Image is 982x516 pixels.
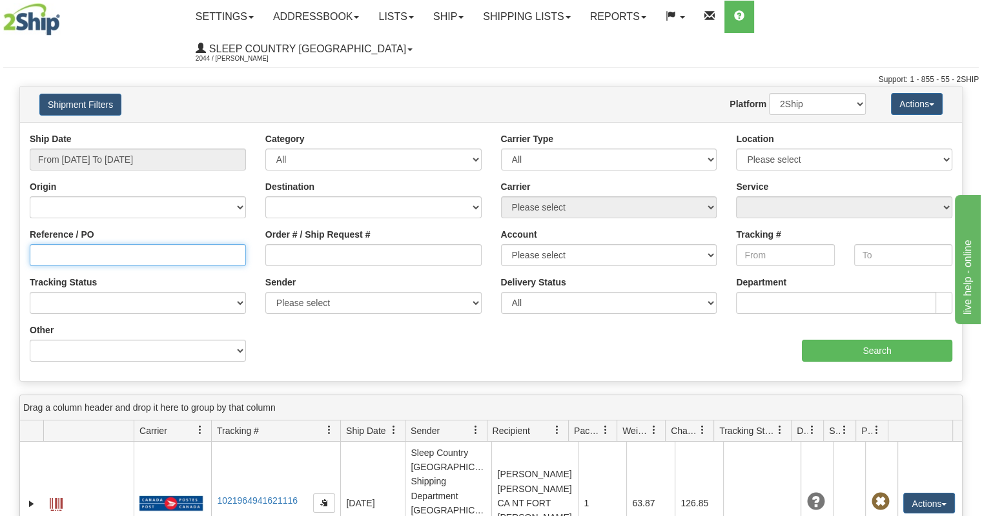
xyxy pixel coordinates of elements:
[265,276,296,289] label: Sender
[546,419,568,441] a: Recipient filter column settings
[574,424,601,437] span: Packages
[424,1,473,33] a: Ship
[829,424,840,437] span: Shipment Issues
[501,228,537,241] label: Account
[501,132,553,145] label: Carrier Type
[196,52,292,65] span: 2044 / [PERSON_NAME]
[318,419,340,441] a: Tracking # filter column settings
[730,98,766,110] label: Platform
[736,276,786,289] label: Department
[383,419,405,441] a: Ship Date filter column settings
[769,419,791,441] a: Tracking Status filter column settings
[189,419,211,441] a: Carrier filter column settings
[50,492,63,513] a: Label
[265,180,314,193] label: Destination
[3,3,60,36] img: logo2044.jpg
[465,419,487,441] a: Sender filter column settings
[30,324,54,336] label: Other
[622,424,650,437] span: Weight
[691,419,713,441] a: Charge filter column settings
[580,1,656,33] a: Reports
[861,424,872,437] span: Pickup Status
[346,424,385,437] span: Ship Date
[411,424,440,437] span: Sender
[263,1,369,33] a: Addressbook
[501,180,531,193] label: Carrier
[10,8,119,23] div: live help - online
[595,419,617,441] a: Packages filter column settings
[25,497,38,510] a: Expand
[854,244,952,266] input: To
[3,74,979,85] div: Support: 1 - 855 - 55 - 2SHIP
[719,424,775,437] span: Tracking Status
[801,419,823,441] a: Delivery Status filter column settings
[186,33,422,65] a: Sleep Country [GEOGRAPHIC_DATA] 2044 / [PERSON_NAME]
[30,180,56,193] label: Origin
[736,180,768,193] label: Service
[834,419,855,441] a: Shipment Issues filter column settings
[952,192,981,324] iframe: chat widget
[736,132,773,145] label: Location
[30,276,97,289] label: Tracking Status
[369,1,423,33] a: Lists
[313,493,335,513] button: Copy to clipboard
[139,424,167,437] span: Carrier
[39,94,121,116] button: Shipment Filters
[217,424,259,437] span: Tracking #
[139,495,203,511] img: 20 - Canada Post
[20,395,962,420] div: grid grouping header
[501,276,566,289] label: Delivery Status
[643,419,665,441] a: Weight filter column settings
[736,228,781,241] label: Tracking #
[806,493,824,511] span: Unknown
[802,340,952,362] input: Search
[493,424,530,437] span: Recipient
[903,493,955,513] button: Actions
[866,419,888,441] a: Pickup Status filter column settings
[265,132,305,145] label: Category
[206,43,406,54] span: Sleep Country [GEOGRAPHIC_DATA]
[30,228,94,241] label: Reference / PO
[265,228,371,241] label: Order # / Ship Request #
[891,93,943,115] button: Actions
[797,424,808,437] span: Delivery Status
[30,132,72,145] label: Ship Date
[671,424,698,437] span: Charge
[871,493,889,511] span: Pickup Not Assigned
[186,1,263,33] a: Settings
[217,495,298,506] a: 1021964941621116
[736,244,834,266] input: From
[473,1,580,33] a: Shipping lists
